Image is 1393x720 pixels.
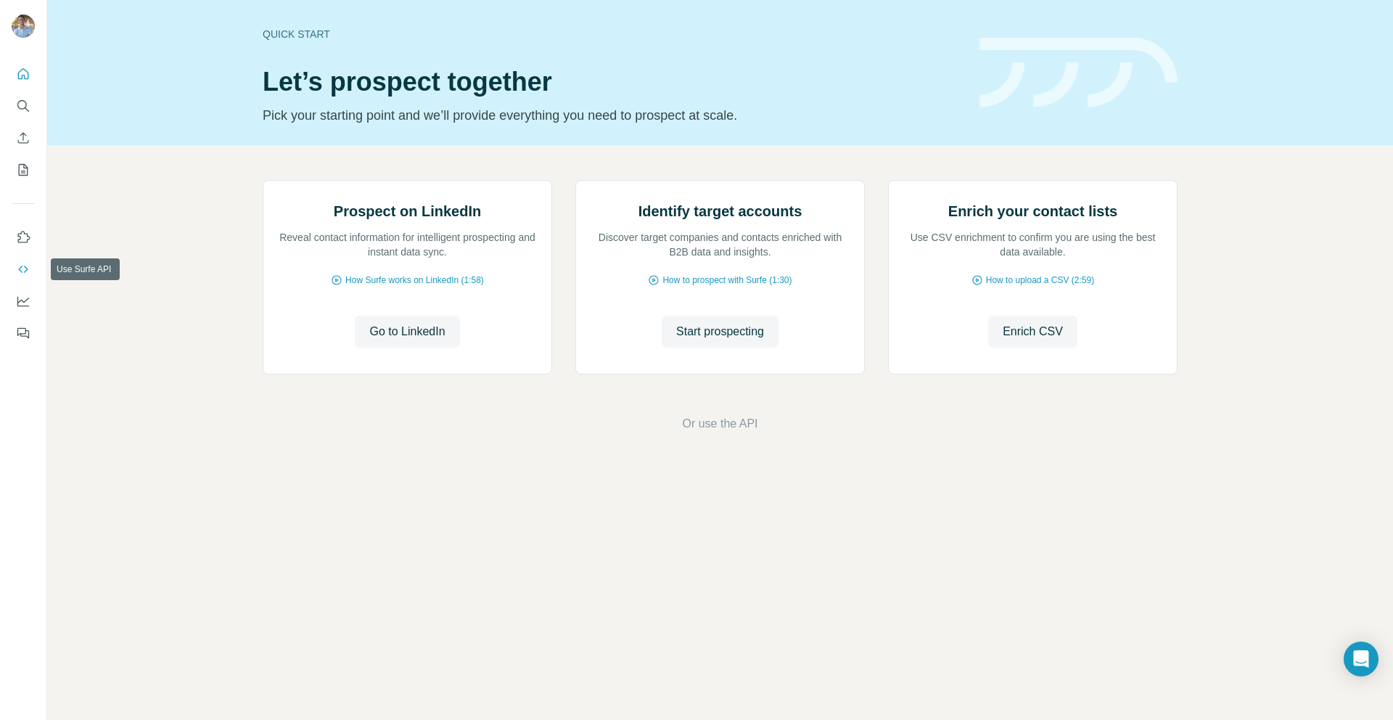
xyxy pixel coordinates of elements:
h1: Let’s prospect together [263,67,962,97]
button: Feedback [12,320,35,346]
button: Enrich CSV [12,125,35,151]
div: Quick start [263,27,962,41]
button: Use Surfe API [12,256,35,282]
p: Pick your starting point and we’ll provide everything you need to prospect at scale. [263,105,962,126]
button: Start prospecting [662,316,778,348]
button: My lists [12,157,35,183]
h2: Identify target accounts [638,201,802,221]
span: How Surfe works on LinkedIn (1:58) [345,274,484,287]
span: Enrich CSV [1003,323,1063,340]
span: Go to LinkedIn [369,323,445,340]
button: Or use the API [682,415,757,433]
button: Quick start [12,61,35,87]
span: Start prospecting [676,323,764,340]
h2: Enrich your contact lists [948,201,1117,221]
span: How to upload a CSV (2:59) [986,274,1094,287]
p: Reveal contact information for intelligent prospecting and instant data sync. [278,230,537,259]
p: Use CSV enrichment to confirm you are using the best data available. [903,230,1162,259]
button: Enrich CSV [988,316,1077,348]
img: Avatar [12,15,35,38]
button: Dashboard [12,288,35,314]
span: How to prospect with Surfe (1:30) [662,274,792,287]
div: Open Intercom Messenger [1344,642,1378,676]
p: Discover target companies and contacts enriched with B2B data and insights. [591,230,850,259]
h2: Prospect on LinkedIn [334,201,481,221]
img: banner [979,38,1178,108]
button: Go to LinkedIn [355,316,459,348]
button: Use Surfe on LinkedIn [12,224,35,250]
button: Search [12,93,35,119]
